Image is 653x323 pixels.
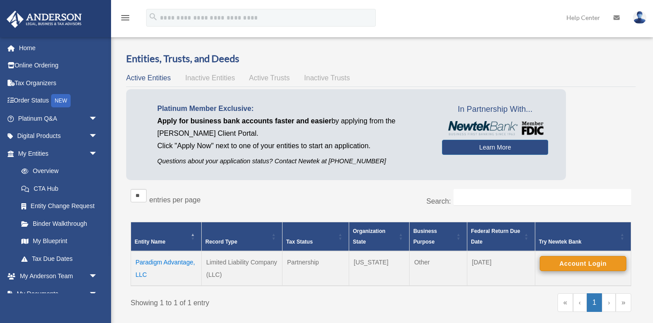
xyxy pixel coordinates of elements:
[6,92,111,110] a: Order StatusNEW
[12,232,107,250] a: My Blueprint
[410,251,467,286] td: Other
[4,11,84,28] img: Anderson Advisors Platinum Portal
[442,102,548,117] span: In Partnership With...
[304,74,350,82] span: Inactive Trusts
[6,57,111,75] a: Online Ordering
[410,222,467,251] th: Business Purpose: Activate to sort
[202,222,283,251] th: Record Type: Activate to sort
[6,127,111,145] a: Digital Productsarrow_drop_down
[131,293,374,309] div: Showing 1 to 1 of 1 entry
[131,251,202,286] td: Paradigm Advantage, LLC
[446,121,544,135] img: NewtekBankLogoSM.png
[349,251,410,286] td: [US_STATE]
[12,162,102,180] a: Overview
[349,222,410,251] th: Organization State: Activate to sort
[126,52,636,66] h3: Entities, Trusts, and Deeds
[89,285,107,303] span: arrow_drop_down
[6,145,107,162] a: My Entitiesarrow_drop_down
[6,268,111,285] a: My Anderson Teamarrow_drop_down
[283,251,349,286] td: Partnership
[157,156,429,167] p: Questions about your application status? Contact Newtek at [PHONE_NUMBER]
[6,39,111,57] a: Home
[120,12,131,23] i: menu
[89,145,107,163] span: arrow_drop_down
[633,11,646,24] img: User Pic
[131,222,202,251] th: Entity Name: Activate to invert sorting
[51,94,71,107] div: NEW
[157,117,331,125] span: Apply for business bank accounts faster and easier
[413,228,437,245] span: Business Purpose
[89,268,107,286] span: arrow_drop_down
[89,127,107,146] span: arrow_drop_down
[467,251,535,286] td: [DATE]
[148,12,158,22] i: search
[202,251,283,286] td: Limited Liability Company (LLC)
[12,180,107,197] a: CTA Hub
[467,222,535,251] th: Federal Return Due Date: Activate to sort
[353,228,385,245] span: Organization State
[185,74,235,82] span: Inactive Entities
[539,236,617,247] div: Try Newtek Bank
[426,197,451,205] label: Search:
[442,140,548,155] a: Learn More
[205,239,237,245] span: Record Type
[471,228,520,245] span: Federal Return Due Date
[149,196,201,204] label: entries per page
[535,222,631,251] th: Try Newtek Bank : Activate to sort
[120,16,131,23] a: menu
[6,74,111,92] a: Tax Organizers
[157,140,429,152] p: Click "Apply Now" next to one of your entities to start an application.
[12,250,107,268] a: Tax Due Dates
[540,256,626,271] button: Account Login
[6,110,111,127] a: Platinum Q&Aarrow_drop_down
[12,197,107,215] a: Entity Change Request
[286,239,313,245] span: Tax Status
[6,285,111,303] a: My Documentsarrow_drop_down
[126,74,171,82] span: Active Entities
[157,102,429,115] p: Platinum Member Exclusive:
[249,74,290,82] span: Active Trusts
[540,260,626,267] a: Account Login
[557,293,573,312] a: First
[283,222,349,251] th: Tax Status: Activate to sort
[89,110,107,128] span: arrow_drop_down
[12,215,107,232] a: Binder Walkthrough
[135,239,165,245] span: Entity Name
[157,115,429,140] p: by applying from the [PERSON_NAME] Client Portal.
